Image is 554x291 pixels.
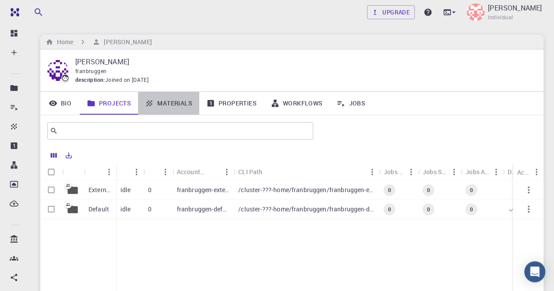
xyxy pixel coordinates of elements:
nav: breadcrumb [44,37,154,47]
div: Jobs Active [461,163,503,180]
button: Sort [88,165,102,179]
span: 0 [385,206,395,213]
button: Menu [220,165,234,179]
p: /cluster-???-home/franbruggen/franbruggen-default [238,205,375,214]
div: Jobs Active [466,163,489,180]
div: Icon [62,164,84,181]
p: Default [88,205,109,214]
p: /cluster-???-home/franbruggen/franbruggen-external [238,186,375,194]
span: 0 [423,206,434,213]
button: Menu [489,165,503,179]
p: franbruggen-default [177,205,229,214]
div: Jobs Subm. [418,163,461,180]
a: Workflows [264,92,330,115]
span: 0 [466,186,476,194]
button: Menu [447,165,461,179]
button: Menu [404,165,418,179]
a: Projects [80,92,138,115]
div: Name [84,164,116,181]
span: Individual [488,13,513,22]
button: Columns [46,148,61,162]
img: logo [7,8,19,17]
span: Support [18,6,49,14]
div: Open Intercom Messenger [524,261,545,282]
span: Joined on [DATE] [105,76,148,84]
p: [PERSON_NAME] [488,3,542,13]
p: External [88,186,112,194]
a: Properties [199,92,264,115]
button: Sort [120,165,134,179]
a: Materials [138,92,199,115]
p: [PERSON_NAME] [75,56,529,67]
button: Sort [148,165,162,179]
div: Shared [144,163,173,180]
div: Accounting slug [173,163,234,180]
button: Menu [365,165,379,179]
div: Accounting slug [177,163,206,180]
div: Jobs Total [384,163,404,180]
div: Actions [513,164,543,181]
div: Jobs Subm. [423,163,447,180]
span: 0 [423,186,434,194]
h6: [PERSON_NAME] [100,37,152,47]
a: Bio [40,92,80,115]
button: Menu [102,165,116,179]
div: Jobs Total [379,163,418,180]
button: Menu [529,165,543,179]
div: Actions [517,164,529,181]
img: JD Francois [467,4,484,21]
button: Menu [159,165,173,179]
span: franbruggen [75,67,106,74]
p: 0 [148,186,152,194]
button: Sort [206,165,220,179]
span: 0 [385,186,395,194]
p: franbruggen-external [177,186,229,194]
div: Status [116,163,144,180]
p: idle [120,205,131,214]
h6: Home [53,37,73,47]
p: idle [120,186,131,194]
button: Menu [130,165,144,179]
div: CLI Path [238,163,262,180]
button: Export [61,148,76,162]
p: 0 [148,205,152,214]
span: 0 [466,206,476,213]
a: Jobs [329,92,372,115]
span: description : [75,76,105,84]
div: CLI Path [234,163,379,180]
a: Upgrade [367,5,415,19]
